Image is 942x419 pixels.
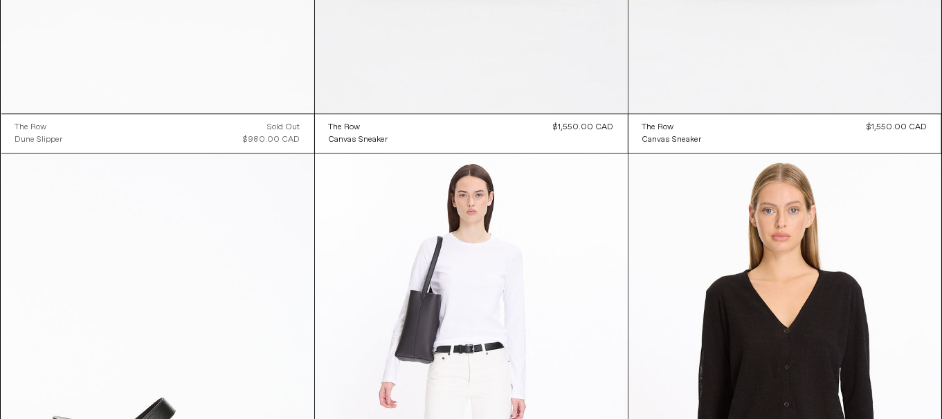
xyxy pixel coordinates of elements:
a: The Row [329,121,388,133]
a: The Row [15,121,63,133]
a: Canvas Sneaker [642,133,702,146]
div: The Row [642,122,674,133]
div: Sold out [268,121,300,133]
div: The Row [15,122,47,133]
span: $1,550.00 CAD [554,122,614,133]
a: The Row [642,121,702,133]
a: Dune Slipper [15,133,63,146]
div: The Row [329,122,361,133]
span: $1,550.00 CAD [867,122,927,133]
a: Canvas Sneaker [329,133,388,146]
span: $980.00 CAD [244,134,300,145]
